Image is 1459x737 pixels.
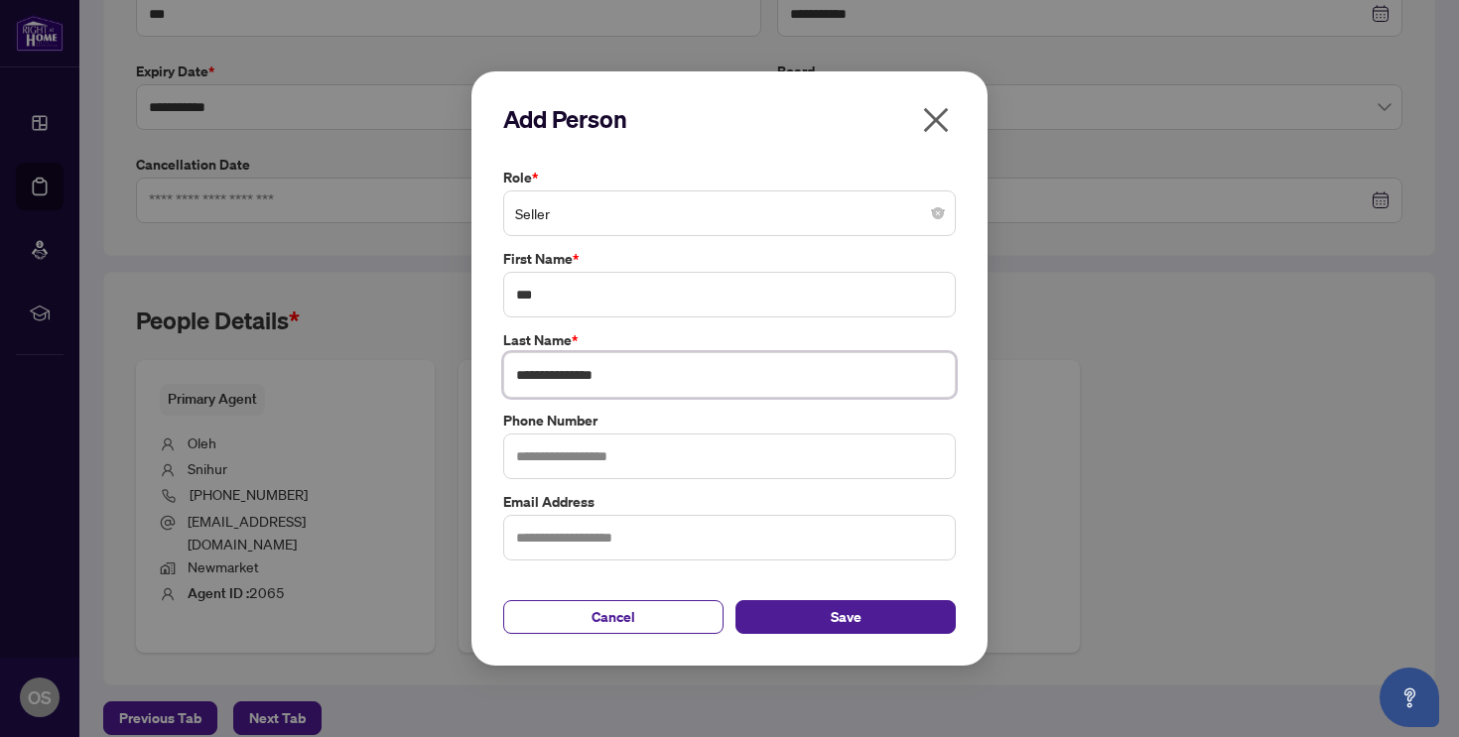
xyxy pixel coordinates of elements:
label: Role [503,167,956,188]
span: close-circle [932,207,944,219]
span: close [920,104,952,136]
span: Seller [515,194,944,232]
label: First Name [503,248,956,270]
button: Cancel [503,600,724,634]
button: Save [735,600,956,634]
label: Phone Number [503,410,956,431]
span: Cancel [592,601,635,633]
span: Save [831,601,862,633]
button: Open asap [1380,668,1439,727]
h2: Add Person [503,103,956,135]
label: Email Address [503,491,956,513]
label: Last Name [503,329,956,351]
